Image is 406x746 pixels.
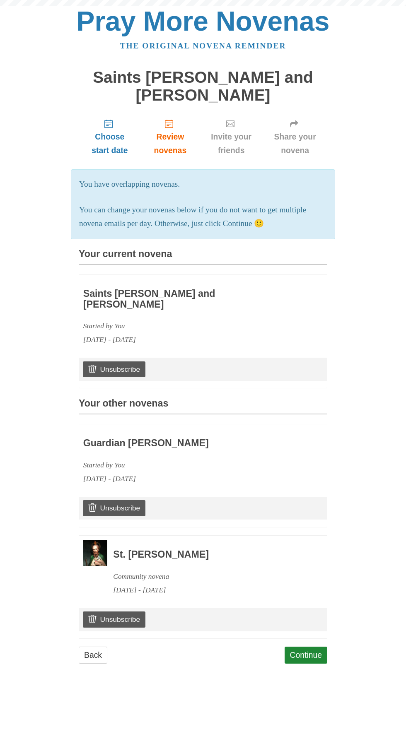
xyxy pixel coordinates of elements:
[149,130,191,157] span: Review novenas
[83,472,275,486] div: [DATE] - [DATE]
[79,249,327,265] h3: Your current novena
[200,112,263,161] a: Invite your friends
[79,69,327,104] h1: Saints [PERSON_NAME] and [PERSON_NAME]
[113,570,304,583] div: Community novena
[79,112,141,161] a: Choose start date
[83,458,275,472] div: Started by You
[87,130,133,157] span: Choose start date
[141,112,200,161] a: Review novenas
[83,319,275,333] div: Started by You
[208,130,254,157] span: Invite your friends
[83,540,107,566] img: Novena image
[83,438,275,449] h3: Guardian [PERSON_NAME]
[83,333,275,347] div: [DATE] - [DATE]
[79,203,327,231] p: You can change your novenas below if you do not want to get multiple novena emails per day. Other...
[113,583,304,597] div: [DATE] - [DATE]
[83,361,145,377] a: Unsubscribe
[113,549,304,560] h3: St. [PERSON_NAME]
[271,130,319,157] span: Share your novena
[83,500,145,516] a: Unsubscribe
[79,398,327,414] h3: Your other novenas
[120,41,286,50] a: The original novena reminder
[77,6,330,36] a: Pray More Novenas
[79,647,107,664] a: Back
[83,611,145,627] a: Unsubscribe
[285,647,328,664] a: Continue
[263,112,327,161] a: Share your novena
[79,178,327,191] p: You have overlapping novenas.
[83,289,275,310] h3: Saints [PERSON_NAME] and [PERSON_NAME]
